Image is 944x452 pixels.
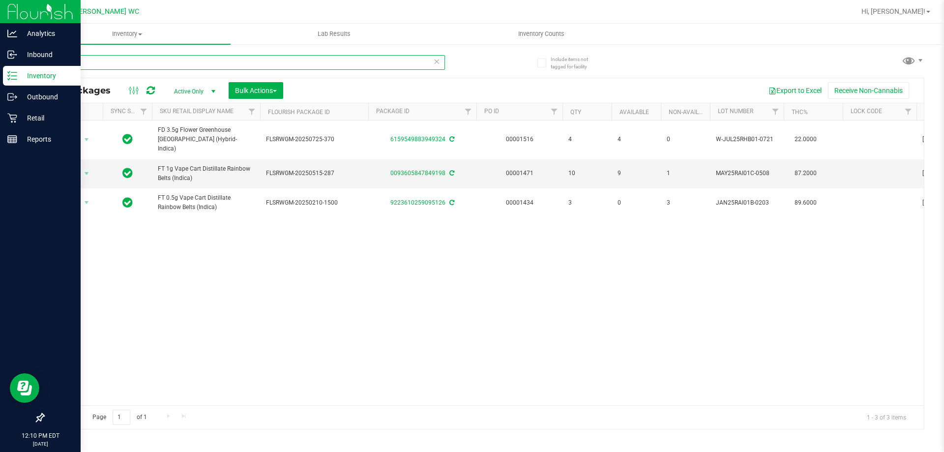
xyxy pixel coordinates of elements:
span: In Sync [122,166,133,180]
a: Inventory [24,24,231,44]
span: 9 [618,169,655,178]
p: Analytics [17,28,76,39]
button: Export to Excel [762,82,828,99]
span: Include items not tagged for facility [551,56,600,70]
span: 87.2000 [790,166,822,181]
span: FLSRWGM-20250515-287 [266,169,362,178]
a: Sync Status [111,108,148,115]
span: 4 [618,135,655,144]
span: Bulk Actions [235,87,277,94]
a: Package ID [376,108,410,115]
span: In Sync [122,196,133,210]
span: FT 0.5g Vape Cart Distillate Rainbow Belts (Indica) [158,193,254,212]
span: St. [PERSON_NAME] WC [61,7,139,16]
span: 1 - 3 of 3 items [859,410,914,424]
span: Inventory Counts [505,30,578,38]
a: Filter [900,103,916,120]
span: Inventory [24,30,231,38]
span: Page of 1 [84,410,155,425]
p: [DATE] [4,440,76,448]
inline-svg: Inbound [7,50,17,60]
a: Inventory Counts [438,24,645,44]
span: select [81,196,93,210]
a: Sku Retail Display Name [160,108,234,115]
span: select [81,167,93,181]
a: Lab Results [231,24,438,44]
inline-svg: Analytics [7,29,17,38]
span: Sync from Compliance System [448,199,454,206]
a: PO ID [484,108,499,115]
input: 1 [113,410,130,425]
input: Search Package ID, Item Name, SKU, Lot or Part Number... [43,55,445,70]
inline-svg: Retail [7,113,17,123]
span: 0 [618,198,655,208]
button: Bulk Actions [229,82,283,99]
span: FLSRWGM-20250725-370 [266,135,362,144]
a: Filter [767,103,784,120]
p: Inventory [17,70,76,82]
span: Clear [433,55,440,68]
span: 1 [667,169,704,178]
a: 00001471 [506,170,533,177]
span: Sync from Compliance System [448,136,454,143]
inline-svg: Inventory [7,71,17,81]
a: Filter [244,103,260,120]
p: Retail [17,112,76,124]
span: 89.6000 [790,196,822,210]
a: 6159549883949324 [390,136,445,143]
a: Qty [570,109,581,116]
p: 12:10 PM EDT [4,431,76,440]
a: Available [619,109,649,116]
span: In Sync [122,132,133,146]
p: Reports [17,133,76,145]
a: Non-Available [669,109,712,116]
span: Lab Results [304,30,364,38]
button: Receive Non-Cannabis [828,82,909,99]
a: 00001434 [506,199,533,206]
span: 10 [568,169,606,178]
span: 0 [667,135,704,144]
span: MAY25RAI01C-0508 [716,169,778,178]
a: 00001516 [506,136,533,143]
a: Filter [136,103,152,120]
span: Sync from Compliance System [448,170,454,177]
span: 22.0000 [790,132,822,147]
span: FD 3.5g Flower Greenhouse [GEOGRAPHIC_DATA] (Hybrid-Indica) [158,125,254,154]
a: Lock Code [851,108,882,115]
span: W-JUL25RHB01-0721 [716,135,778,144]
inline-svg: Outbound [7,92,17,102]
a: 0093605847849198 [390,170,445,177]
a: 9223610259095126 [390,199,445,206]
p: Outbound [17,91,76,103]
span: 3 [568,198,606,208]
span: 3 [667,198,704,208]
span: FT 1g Vape Cart Distillate Rainbow Belts (Indica) [158,164,254,183]
p: Inbound [17,49,76,60]
inline-svg: Reports [7,134,17,144]
iframe: Resource center [10,373,39,403]
a: Flourish Package ID [268,109,330,116]
span: JAN25RAI01B-0203 [716,198,778,208]
span: select [81,133,93,147]
span: 4 [568,135,606,144]
a: THC% [792,109,808,116]
span: Hi, [PERSON_NAME]! [861,7,925,15]
a: Filter [460,103,476,120]
a: Lot Number [718,108,753,115]
span: All Packages [51,85,120,96]
a: Filter [546,103,562,120]
span: FLSRWGM-20250210-1500 [266,198,362,208]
